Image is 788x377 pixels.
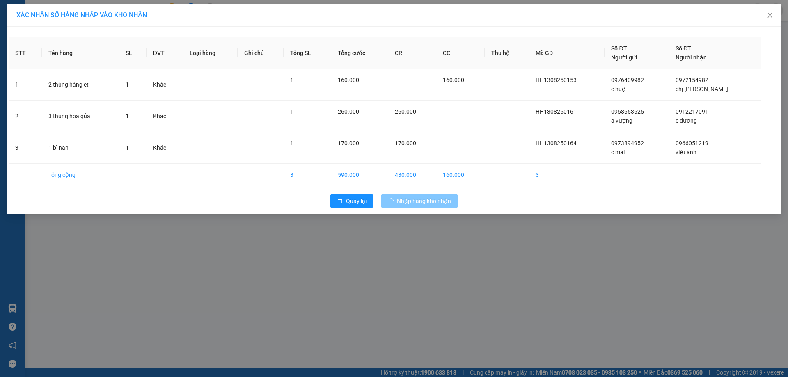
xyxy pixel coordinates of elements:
button: rollbackQuay lại [330,194,373,208]
span: HH1308250153 [536,77,577,83]
span: a vượng [611,117,632,124]
span: Người nhận [676,54,707,61]
span: 0912217091 [676,108,708,115]
span: 160.000 [338,77,359,83]
td: Tổng cộng [42,164,119,186]
td: 160.000 [436,164,485,186]
span: 1 [290,77,293,83]
span: 1 [290,140,293,146]
span: 0976409982 [611,77,644,83]
th: ĐVT [147,37,183,69]
th: STT [9,37,42,69]
td: Khác [147,132,183,164]
td: 3 [529,164,605,186]
td: Khác [147,101,183,132]
span: việt anh [676,149,696,155]
span: 160.000 [443,77,464,83]
th: Thu hộ [485,37,529,69]
th: CR [388,37,437,69]
th: SL [119,37,147,69]
span: 1 [126,81,129,88]
th: Ghi chú [238,37,284,69]
span: Quay lại [346,196,367,206]
span: c huệ [611,86,625,92]
span: XÁC NHẬN SỐ HÀNG NHẬP VÀO KHO NHẬN [16,11,147,19]
th: Tên hàng [42,37,119,69]
span: Số ĐT [611,45,627,52]
td: Khác [147,69,183,101]
span: Số ĐT [676,45,691,52]
span: HH1308250164 [536,140,577,146]
td: 3 [9,132,42,164]
th: Loại hàng [183,37,238,69]
th: Mã GD [529,37,605,69]
span: loading [388,198,397,204]
button: Nhập hàng kho nhận [381,194,458,208]
span: 1 [290,108,293,115]
span: 0973894952 [611,140,644,146]
td: 3 thùng hoa qủa [42,101,119,132]
button: Close [758,4,781,27]
td: 430.000 [388,164,437,186]
span: 260.000 [395,108,416,115]
td: 590.000 [331,164,388,186]
span: 0966051219 [676,140,708,146]
span: chị [PERSON_NAME] [676,86,728,92]
th: Tổng SL [284,37,331,69]
th: Tổng cước [331,37,388,69]
span: Nhập hàng kho nhận [397,196,451,206]
span: 170.000 [395,140,416,146]
span: c mai [611,149,625,155]
span: c dương [676,117,697,124]
span: close [767,12,773,18]
td: 2 [9,101,42,132]
span: 1 [126,113,129,119]
td: 1 [9,69,42,101]
th: CC [436,37,485,69]
span: 0972154982 [676,77,708,83]
td: 3 [284,164,331,186]
span: 0968653625 [611,108,644,115]
span: Người gửi [611,54,637,61]
td: 1 bì nan [42,132,119,164]
span: rollback [337,198,343,205]
span: HH1308250161 [536,108,577,115]
td: 2 thùng hàng ct [42,69,119,101]
span: 170.000 [338,140,359,146]
span: 260.000 [338,108,359,115]
span: 1 [126,144,129,151]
